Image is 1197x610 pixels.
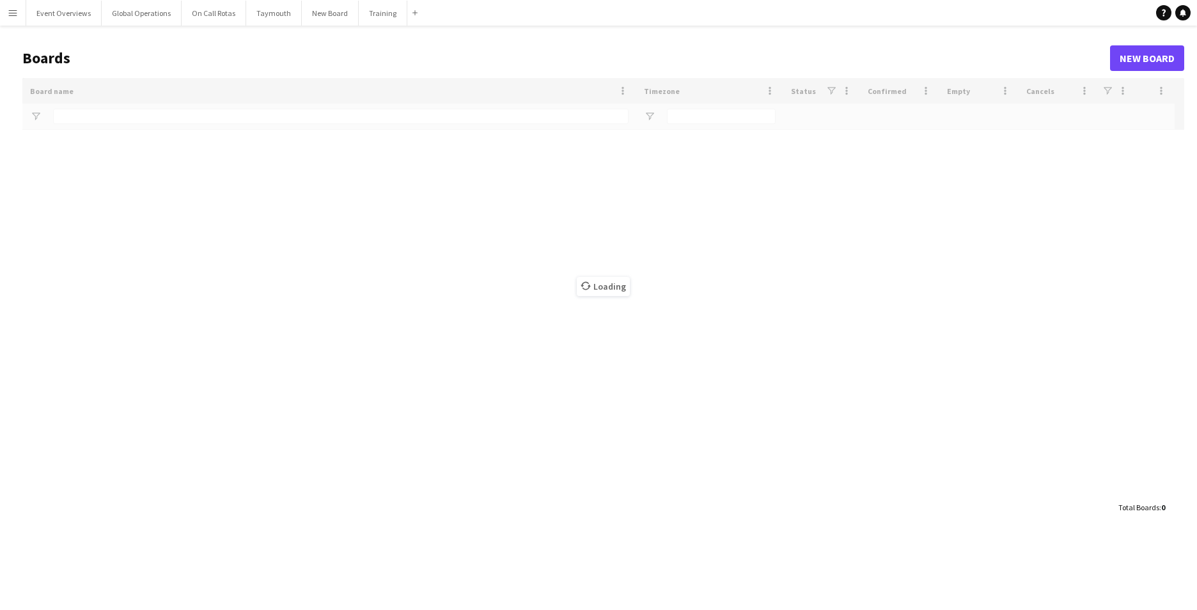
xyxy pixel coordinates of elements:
[246,1,302,26] button: Taymouth
[1110,45,1184,71] a: New Board
[577,277,630,296] span: Loading
[22,49,1110,68] h1: Boards
[1161,503,1165,512] span: 0
[359,1,407,26] button: Training
[1118,495,1165,520] div: :
[26,1,102,26] button: Event Overviews
[1118,503,1159,512] span: Total Boards
[102,1,182,26] button: Global Operations
[182,1,246,26] button: On Call Rotas
[302,1,359,26] button: New Board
